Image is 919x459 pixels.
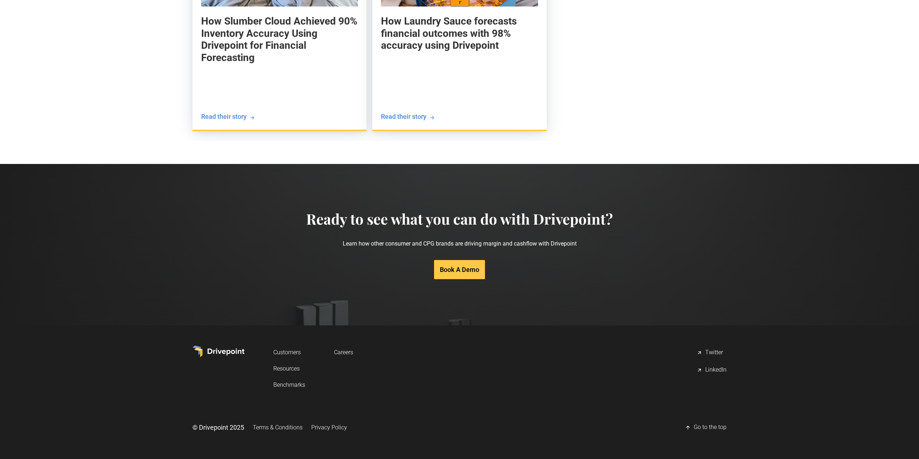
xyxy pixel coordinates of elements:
a: View [111,7,123,13]
a: Resources [273,362,305,375]
h4: Ready to see what you can do with Drivepoint? [306,210,613,228]
div: Read their story [201,112,247,121]
a: Benchmarks [273,378,305,391]
a: Privacy Policy [311,421,347,434]
div: © Drivepoint 2025 [192,423,244,432]
a: LinkedIn [697,363,727,377]
div: LinkedIn [705,366,727,374]
p: Learn how other consumer and CPG brands are driving margin and cashflow with Drivepoint [306,228,613,260]
a: Terms & Conditions [253,421,303,434]
a: Twitter [697,346,727,360]
a: Careers [334,346,353,359]
iframe: Chat Widget [789,367,919,459]
a: Clear [135,7,147,13]
a: Book A Demo [434,260,485,279]
div: Read their story [381,112,426,121]
img: britxwil [18,3,27,12]
a: Copy [123,7,135,13]
h5: How Laundry Sauce forecasts financial outcomes with 98% accuracy using Drivepoint [381,15,538,52]
a: Customers [273,346,305,359]
a: Go to the top [685,420,727,435]
div: Go to the top [694,423,727,432]
div: Twitter [705,348,723,357]
h5: How Slumber Cloud Achieved 90% Inventory Accuracy Using Drivepoint for Financial Forecasting [201,15,358,64]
